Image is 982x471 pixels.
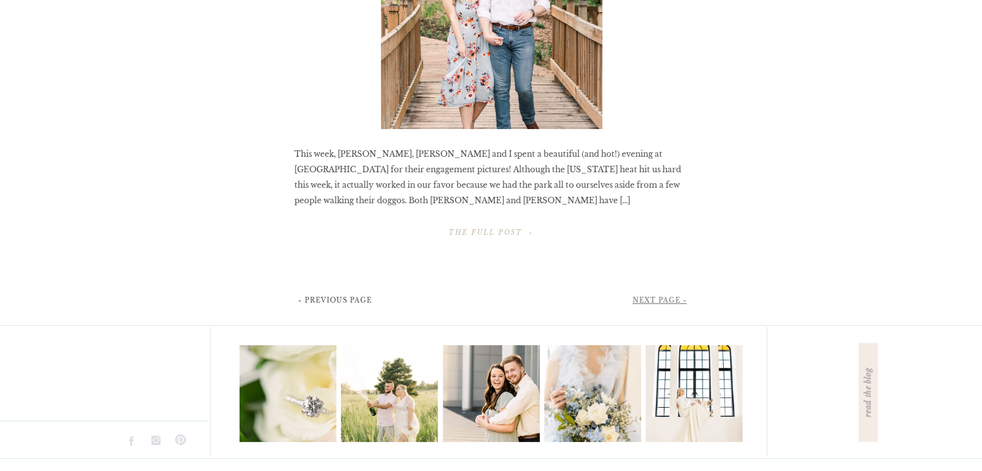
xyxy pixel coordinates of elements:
a: Megan & Bryan – Gage Park [436,217,545,246]
a: « Previous Page [298,296,372,305]
p: This week, [PERSON_NAME], [PERSON_NAME] and I spent a beautiful (and hot!) evening at [GEOGRAPHIC... [294,146,688,208]
a: NEXT Page » [633,296,687,305]
a: The Full Post » [403,229,578,245]
a: read the blog [863,350,874,434]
